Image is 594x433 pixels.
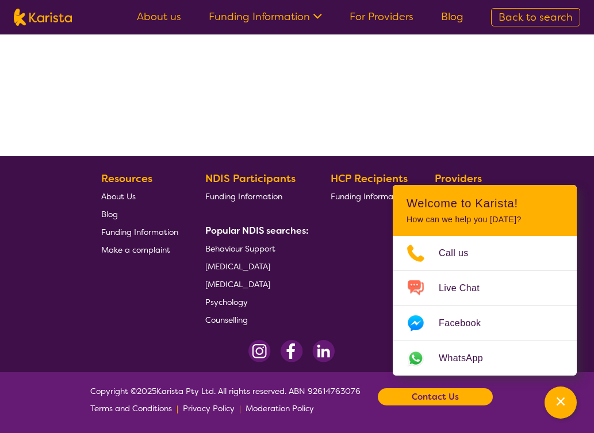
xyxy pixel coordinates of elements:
p: How can we help you [DATE]? [407,215,563,225]
span: Counselling [205,315,248,325]
a: Funding Information [101,223,178,241]
b: Resources [101,172,152,185]
span: [MEDICAL_DATA] [205,279,270,289]
a: [MEDICAL_DATA] [205,257,304,275]
a: Moderation Policy [246,400,314,417]
a: Privacy Policy [183,400,235,417]
span: Make a complaint [101,245,170,255]
p: | [239,400,241,417]
a: For Providers [350,10,413,24]
b: Contact Us [412,388,459,405]
span: Funding Information [331,191,408,202]
a: About Us [101,187,178,205]
span: Copyright © 2025 Karista Pty Ltd. All rights reserved. ABN 92614763076 [90,382,361,417]
b: Popular NDIS searches: [205,225,309,237]
img: Facebook [280,340,303,362]
a: Web link opens in a new tab. [393,341,577,376]
b: NDIS Participants [205,172,296,185]
a: Blog [101,205,178,223]
a: Blog [441,10,463,24]
a: Terms and Conditions [90,400,172,417]
h2: Welcome to Karista! [407,196,563,210]
span: Blog [101,209,118,219]
p: | [177,400,178,417]
span: Terms and Conditions [90,403,172,413]
a: Funding Information [209,10,322,24]
a: Behaviour Support [205,239,304,257]
img: Instagram [248,340,271,362]
a: Counselling [205,311,304,328]
span: Psychology [205,297,248,307]
span: Live Chat [439,280,493,297]
img: Karista logo [14,9,72,26]
img: LinkedIn [312,340,335,362]
a: Funding Information [205,187,304,205]
span: Behaviour Support [205,243,275,254]
span: WhatsApp [439,350,497,367]
span: Privacy Policy [183,403,235,413]
a: Back to search [491,8,580,26]
span: Back to search [499,10,573,24]
a: About us [137,10,181,24]
a: Make a complaint [101,241,178,258]
a: [MEDICAL_DATA] [205,275,304,293]
div: Channel Menu [393,185,577,376]
span: Facebook [439,315,495,332]
span: Funding Information [101,227,178,237]
a: Psychology [205,293,304,311]
span: Call us [439,245,482,262]
span: Funding Information [205,191,282,202]
button: Channel Menu [545,386,577,419]
ul: Choose channel [393,236,577,376]
b: HCP Recipients [331,172,408,185]
span: [MEDICAL_DATA] [205,261,270,272]
span: Moderation Policy [246,403,314,413]
a: Funding Information [331,187,408,205]
b: Providers [435,172,482,185]
span: About Us [101,191,136,202]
